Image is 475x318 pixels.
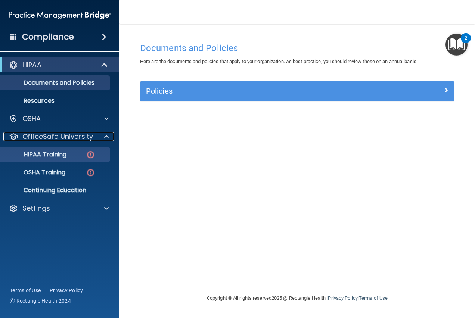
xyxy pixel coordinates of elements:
a: OSHA [9,114,109,123]
p: OSHA [22,114,41,123]
a: Policies [146,85,448,97]
img: danger-circle.6113f641.png [86,150,95,159]
span: Here are the documents and policies that apply to your organization. As best practice, you should... [140,59,417,64]
a: HIPAA [9,60,108,69]
p: HIPAA [22,60,41,69]
p: HIPAA Training [5,151,66,158]
img: PMB logo [9,8,111,23]
a: Settings [9,204,109,213]
img: danger-circle.6113f641.png [86,168,95,177]
a: Terms of Use [10,287,41,294]
p: Resources [5,97,107,105]
button: Open Resource Center, 2 new notifications [445,34,468,56]
div: Copyright © All rights reserved 2025 @ Rectangle Health | | [161,286,434,310]
a: OfficeSafe University [9,132,109,141]
a: Terms of Use [359,295,388,301]
h4: Documents and Policies [140,43,454,53]
iframe: Drift Widget Chat Controller [346,265,466,295]
a: Privacy Policy [328,295,357,301]
p: Settings [22,204,50,213]
a: Privacy Policy [50,287,83,294]
p: OfficeSafe University [22,132,93,141]
h4: Compliance [22,32,74,42]
p: Documents and Policies [5,79,107,87]
p: Continuing Education [5,187,107,194]
span: Ⓒ Rectangle Health 2024 [10,297,71,305]
p: OSHA Training [5,169,65,176]
h5: Policies [146,87,370,95]
div: 2 [465,38,467,48]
